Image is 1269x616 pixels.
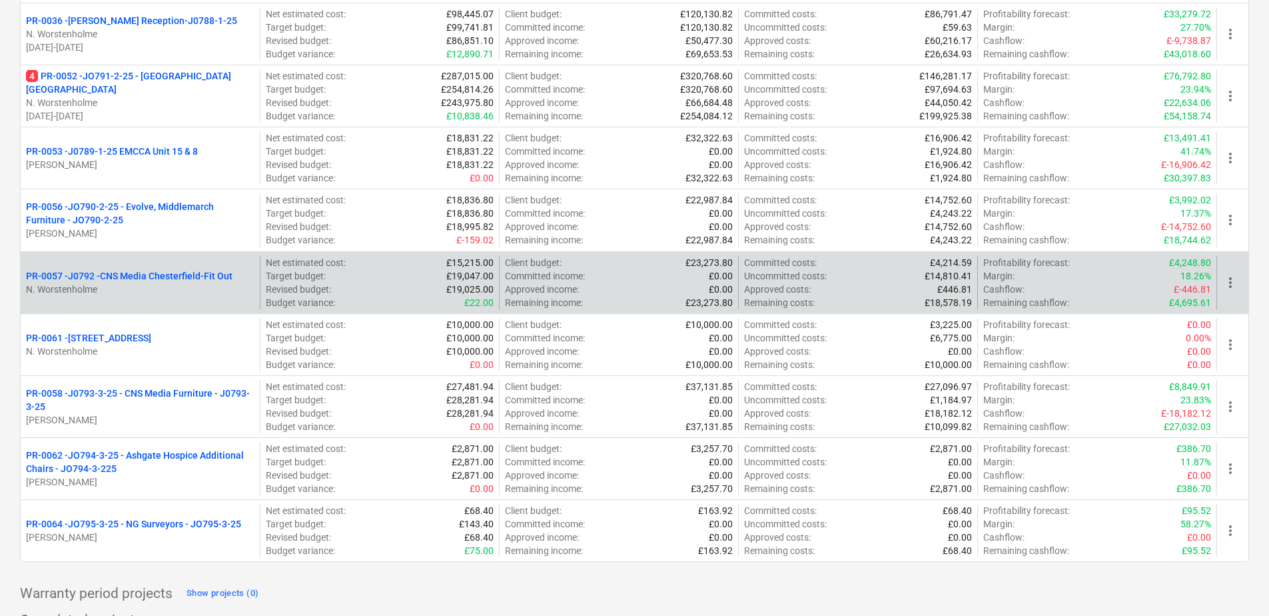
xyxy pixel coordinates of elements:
span: more_vert [1222,26,1238,42]
p: Budget variance : [266,171,335,185]
p: Revised budget : [266,96,331,109]
p: Budget variance : [266,482,335,495]
span: more_vert [1222,212,1238,228]
p: N. Worstenholme [26,345,254,358]
p: £13,491.41 [1164,131,1211,145]
p: £37,131.85 [685,420,733,433]
p: Revised budget : [266,283,331,296]
p: £0.00 [709,345,733,358]
p: £0.00 [470,171,494,185]
p: Approved income : [505,407,579,420]
p: £320,768.60 [680,69,733,83]
p: Cashflow : [983,96,1025,109]
p: Uncommitted costs : [744,269,827,283]
p: Cashflow : [983,407,1025,420]
p: Uncommitted costs : [744,331,827,345]
p: Profitability forecast : [983,442,1070,455]
p: Committed income : [505,269,585,283]
p: £43,018.60 [1164,47,1211,61]
p: Remaining cashflow : [983,420,1069,433]
p: [DATE] - [DATE] [26,109,254,123]
p: £15,215.00 [446,256,494,269]
p: £8,849.91 [1169,380,1211,393]
p: £18,831.22 [446,131,494,145]
p: £22,987.84 [685,233,733,247]
p: Margin : [983,207,1015,220]
p: Net estimated cost : [266,69,346,83]
p: Revised budget : [266,220,331,233]
p: £33,279.72 [1164,7,1211,21]
div: PR-0058 -J0793-3-25 - CNS Media Furniture - J0793-3-25[PERSON_NAME] [26,387,254,427]
p: Target budget : [266,207,326,220]
p: Revised budget : [266,158,331,171]
p: £254,084.12 [680,109,733,123]
p: £86,851.10 [446,34,494,47]
p: £1,184.97 [930,393,972,407]
p: Target budget : [266,83,326,96]
p: £27,032.03 [1164,420,1211,433]
p: £4,248.80 [1169,256,1211,269]
p: £6,775.00 [930,331,972,345]
p: £2,871.00 [452,469,494,482]
p: Net estimated cost : [266,7,346,21]
span: more_vert [1222,275,1238,291]
p: £3,992.02 [1169,193,1211,207]
p: Remaining costs : [744,109,815,123]
p: Margin : [983,145,1015,158]
p: £22,634.06 [1164,96,1211,109]
p: Approved income : [505,158,579,171]
p: £1,924.80 [930,145,972,158]
p: £50,477.30 [685,34,733,47]
span: 4 [26,70,38,82]
p: Net estimated cost : [266,131,346,145]
p: £0.00 [1187,469,1211,482]
p: Profitability forecast : [983,256,1070,269]
p: Revised budget : [266,345,331,358]
p: Approved income : [505,220,579,233]
p: Cashflow : [983,34,1025,47]
p: £23,273.80 [685,256,733,269]
p: Client budget : [505,256,562,269]
p: Committed costs : [744,318,817,331]
p: Committed income : [505,21,585,34]
p: Client budget : [505,69,562,83]
p: £-159.02 [456,233,494,247]
div: PR-0036 -[PERSON_NAME] Reception-J0788-1-25N. Worstenholme[DATE]-[DATE] [26,14,254,54]
p: £0.00 [709,393,733,407]
span: more_vert [1222,337,1238,353]
p: £0.00 [1187,358,1211,371]
p: £76,792.80 [1164,69,1211,83]
p: Remaining income : [505,358,583,371]
p: £66,684.48 [685,96,733,109]
p: Uncommitted costs : [744,455,827,469]
p: £10,000.00 [446,345,494,358]
p: Remaining income : [505,233,583,247]
p: 23.94% [1180,83,1211,96]
p: £16,906.42 [925,158,972,171]
p: N. Worstenholme [26,283,254,296]
p: Budget variance : [266,233,335,247]
p: Uncommitted costs : [744,207,827,220]
p: £2,871.00 [452,442,494,455]
p: £320,768.60 [680,83,733,96]
p: N. Worstenholme [26,96,254,109]
p: 41.74% [1180,145,1211,158]
p: £-16,906.42 [1161,158,1211,171]
p: 0.00% [1186,331,1211,345]
p: Remaining cashflow : [983,482,1069,495]
p: £19,047.00 [446,269,494,283]
p: Profitability forecast : [983,7,1070,21]
p: £14,752.60 [925,193,972,207]
p: Remaining income : [505,296,583,309]
p: £14,752.60 [925,220,972,233]
p: Net estimated cost : [266,380,346,393]
p: [PERSON_NAME] [26,531,254,544]
p: £18,836.80 [446,207,494,220]
p: £0.00 [709,207,733,220]
p: Profitability forecast : [983,380,1070,393]
p: Margin : [983,269,1015,283]
p: £4,695.61 [1169,296,1211,309]
p: Cashflow : [983,283,1025,296]
p: Remaining income : [505,47,583,61]
p: Committed costs : [744,7,817,21]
